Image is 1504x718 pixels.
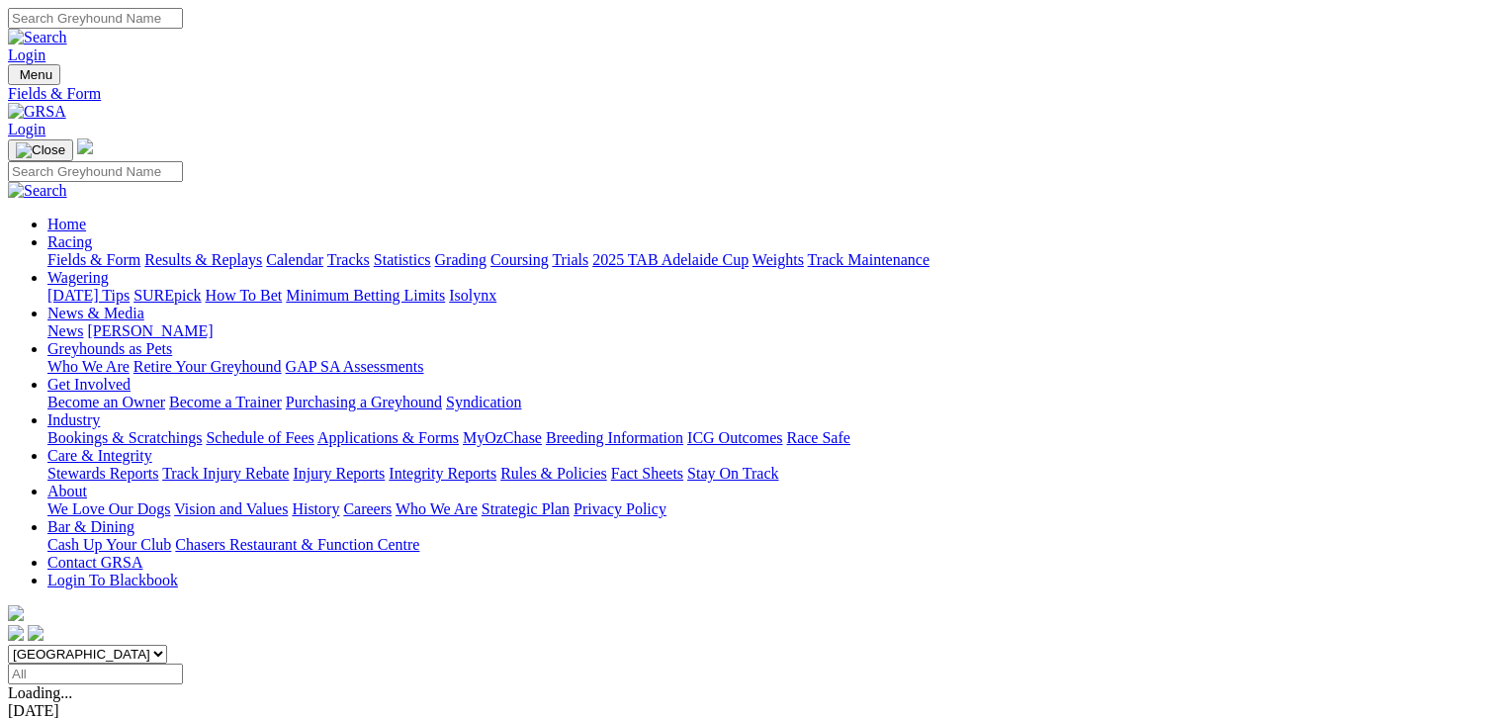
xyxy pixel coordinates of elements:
a: Calendar [266,251,323,268]
a: Vision and Values [174,500,288,517]
a: MyOzChase [463,429,542,446]
a: Racing [47,233,92,250]
div: About [47,500,1496,518]
a: Statistics [374,251,431,268]
a: Who We Are [47,358,130,375]
div: Get Involved [47,394,1496,411]
a: Care & Integrity [47,447,152,464]
a: Cash Up Your Club [47,536,171,553]
span: Loading... [8,684,72,701]
div: Care & Integrity [47,465,1496,483]
a: Contact GRSA [47,554,142,571]
a: Careers [343,500,392,517]
img: logo-grsa-white.png [8,605,24,621]
a: Trials [552,251,588,268]
a: Become an Owner [47,394,165,410]
input: Search [8,161,183,182]
a: Home [47,216,86,232]
a: Login [8,46,45,63]
img: Close [16,142,65,158]
a: Weights [752,251,804,268]
a: Login [8,121,45,137]
a: Isolynx [449,287,496,304]
a: [DATE] Tips [47,287,130,304]
a: Injury Reports [293,465,385,482]
a: 2025 TAB Adelaide Cup [592,251,749,268]
a: Integrity Reports [389,465,496,482]
a: Bookings & Scratchings [47,429,202,446]
a: Stay On Track [687,465,778,482]
input: Select date [8,664,183,684]
span: Menu [20,67,52,82]
a: Fields & Form [8,85,1496,103]
a: [PERSON_NAME] [87,322,213,339]
a: How To Bet [206,287,283,304]
a: We Love Our Dogs [47,500,170,517]
a: Track Maintenance [808,251,929,268]
a: Applications & Forms [317,429,459,446]
div: Wagering [47,287,1496,305]
a: GAP SA Assessments [286,358,424,375]
button: Toggle navigation [8,139,73,161]
div: Racing [47,251,1496,269]
a: Rules & Policies [500,465,607,482]
img: Search [8,29,67,46]
a: Wagering [47,269,109,286]
a: Breeding Information [546,429,683,446]
a: Fact Sheets [611,465,683,482]
div: News & Media [47,322,1496,340]
a: ICG Outcomes [687,429,782,446]
a: Industry [47,411,100,428]
a: About [47,483,87,499]
a: News [47,322,83,339]
div: Bar & Dining [47,536,1496,554]
a: Results & Replays [144,251,262,268]
img: facebook.svg [8,625,24,641]
a: Grading [435,251,487,268]
a: SUREpick [133,287,201,304]
a: Purchasing a Greyhound [286,394,442,410]
a: Race Safe [786,429,849,446]
a: Login To Blackbook [47,572,178,588]
a: Tracks [327,251,370,268]
a: Syndication [446,394,521,410]
img: twitter.svg [28,625,44,641]
a: Minimum Betting Limits [286,287,445,304]
img: logo-grsa-white.png [77,138,93,154]
img: Search [8,182,67,200]
a: Strategic Plan [482,500,570,517]
a: Who We Are [396,500,478,517]
a: Greyhounds as Pets [47,340,172,357]
input: Search [8,8,183,29]
button: Toggle navigation [8,64,60,85]
a: Get Involved [47,376,131,393]
a: Track Injury Rebate [162,465,289,482]
a: Coursing [490,251,549,268]
div: Industry [47,429,1496,447]
a: Stewards Reports [47,465,158,482]
a: Bar & Dining [47,518,134,535]
img: GRSA [8,103,66,121]
a: Privacy Policy [574,500,666,517]
a: History [292,500,339,517]
div: Greyhounds as Pets [47,358,1496,376]
a: Fields & Form [47,251,140,268]
a: Retire Your Greyhound [133,358,282,375]
a: News & Media [47,305,144,321]
a: Chasers Restaurant & Function Centre [175,536,419,553]
a: Schedule of Fees [206,429,313,446]
a: Become a Trainer [169,394,282,410]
